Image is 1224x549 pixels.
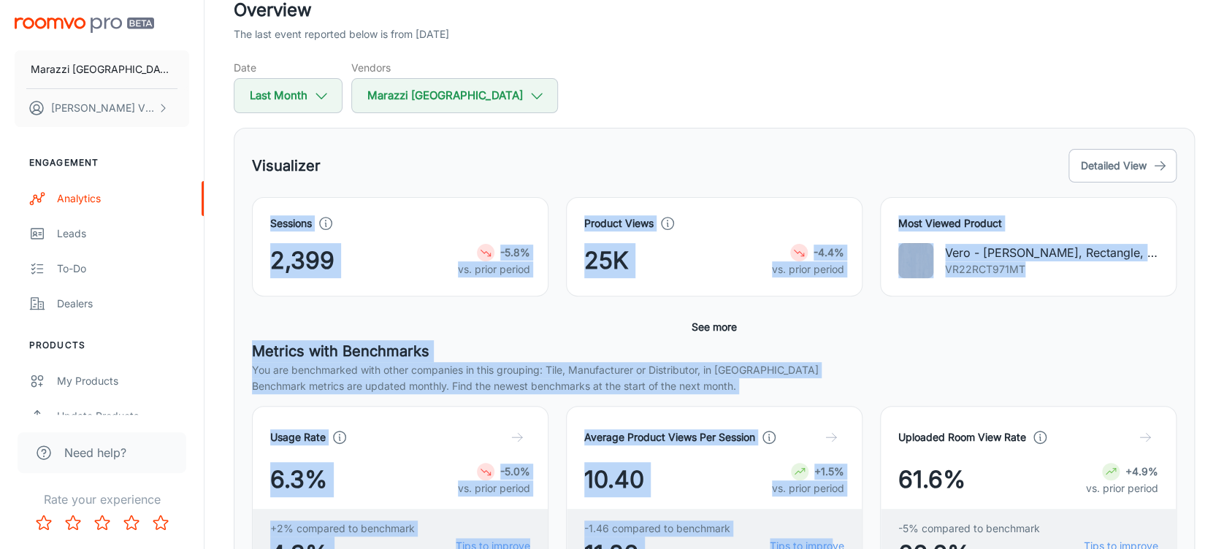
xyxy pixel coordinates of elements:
div: To-do [57,261,189,277]
button: Rate 1 star [29,508,58,537]
h4: Average Product Views Per Session [584,429,755,445]
h4: Most Viewed Product [898,215,1158,231]
div: Leads [57,226,189,242]
button: Rate 5 star [146,508,175,537]
button: See more [686,314,743,340]
button: Marazzi [GEOGRAPHIC_DATA] [15,50,189,88]
p: VR22RCT971MT [945,261,1158,277]
h4: Sessions [270,215,312,231]
span: 61.6% [898,462,965,497]
p: [PERSON_NAME] Vietla [51,100,154,116]
button: Rate 4 star [117,508,146,537]
button: Marazzi [GEOGRAPHIC_DATA] [351,78,558,113]
button: Rate 2 star [58,508,88,537]
button: Last Month [234,78,343,113]
button: Detailed View [1068,149,1177,183]
strong: -4.4% [814,246,844,258]
p: Marazzi [GEOGRAPHIC_DATA] [31,61,173,77]
div: Analytics [57,191,189,207]
span: 25K [584,243,629,278]
h5: Date [234,60,343,75]
p: Vero - [PERSON_NAME], Rectangle, 9X71, Matte [945,244,1158,261]
span: -5% compared to benchmark [898,521,1040,537]
h4: Uploaded Room View Rate [898,429,1026,445]
strong: +1.5% [814,465,844,477]
p: The last event reported below is from [DATE] [234,26,449,42]
img: Vero - Castagno, Rectangle, 9X71, Matte [898,243,933,278]
span: +2% compared to benchmark [270,521,415,537]
span: 10.40 [584,462,644,497]
span: 2,399 [270,243,334,278]
p: vs. prior period [458,261,530,277]
strong: -5.0% [500,465,530,477]
h5: Vendors [351,60,558,75]
span: Need help? [64,444,126,461]
span: 6.3% [270,462,327,497]
div: Dealers [57,296,189,312]
p: Benchmark metrics are updated monthly. Find the newest benchmarks at the start of the next month. [252,378,1177,394]
p: vs. prior period [772,261,844,277]
button: [PERSON_NAME] Vietla [15,89,189,127]
p: vs. prior period [772,480,844,496]
div: Update Products [57,408,189,424]
p: vs. prior period [1086,480,1158,496]
p: You are benchmarked with other companies in this grouping: Tile, Manufacturer or Distributor, in ... [252,362,1177,378]
h4: Product Views [584,215,654,231]
p: Rate your experience [12,491,192,508]
h5: Metrics with Benchmarks [252,340,1177,362]
h5: Visualizer [252,155,321,177]
h4: Usage Rate [270,429,326,445]
strong: +4.9% [1125,465,1158,477]
div: My Products [57,373,189,389]
span: -1.46 compared to benchmark [584,521,730,537]
button: Rate 3 star [88,508,117,537]
img: Roomvo PRO Beta [15,18,154,33]
p: vs. prior period [458,480,530,496]
strong: -5.8% [500,246,530,258]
